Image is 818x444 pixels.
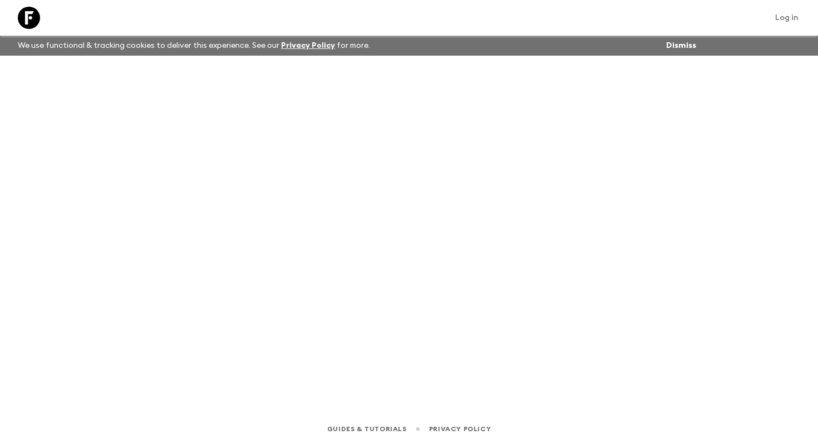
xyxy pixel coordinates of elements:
a: Privacy Policy [429,423,491,435]
a: Log in [769,10,805,26]
p: We use functional & tracking cookies to deliver this experience. See our for more. [13,36,374,56]
a: Privacy Policy [281,42,335,50]
button: Dismiss [663,38,699,53]
a: Guides & Tutorials [327,423,407,435]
